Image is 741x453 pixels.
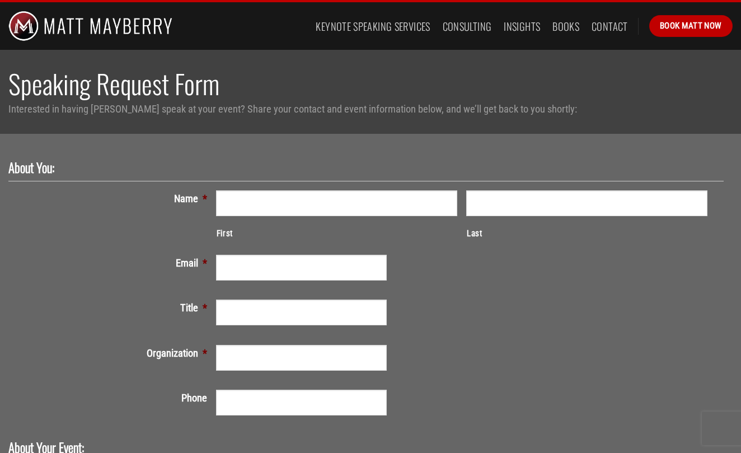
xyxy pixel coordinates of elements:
[660,19,722,32] span: Book Matt Now
[552,16,579,36] a: Books
[649,15,733,36] a: Book Matt Now
[8,345,216,361] label: Organization
[316,16,430,36] a: Keynote Speaking Services
[8,390,216,406] label: Phone
[8,190,216,207] label: Name
[504,16,540,36] a: Insights
[8,160,715,176] h2: About You:
[8,255,216,271] label: Email
[592,16,628,36] a: Contact
[467,227,707,241] label: Last
[8,300,216,316] label: Title
[8,2,172,50] img: Matt Mayberry
[8,101,733,117] p: Interested in having [PERSON_NAME] speak at your event? Share your contact and event information ...
[443,16,492,36] a: Consulting
[8,64,219,103] span: Speaking Request Form
[217,227,457,241] label: First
